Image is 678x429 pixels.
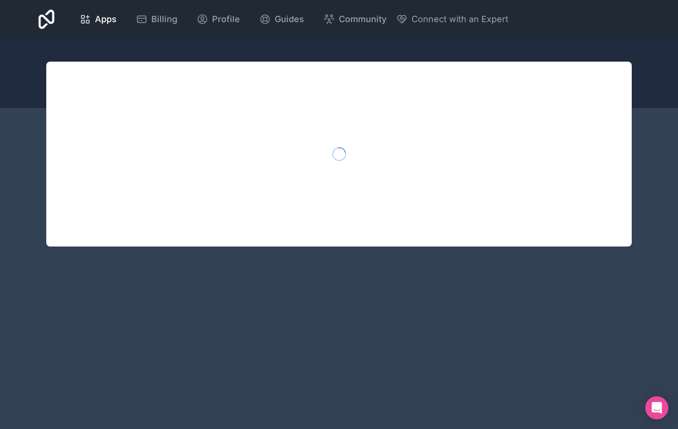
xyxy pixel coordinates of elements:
[189,9,248,30] a: Profile
[396,13,508,26] button: Connect with an Expert
[645,396,668,419] div: Open Intercom Messenger
[72,9,124,30] a: Apps
[252,9,312,30] a: Guides
[412,13,508,26] span: Connect with an Expert
[128,9,185,30] a: Billing
[151,13,177,26] span: Billing
[339,13,386,26] span: Community
[95,13,117,26] span: Apps
[275,13,304,26] span: Guides
[212,13,240,26] span: Profile
[316,9,394,30] a: Community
